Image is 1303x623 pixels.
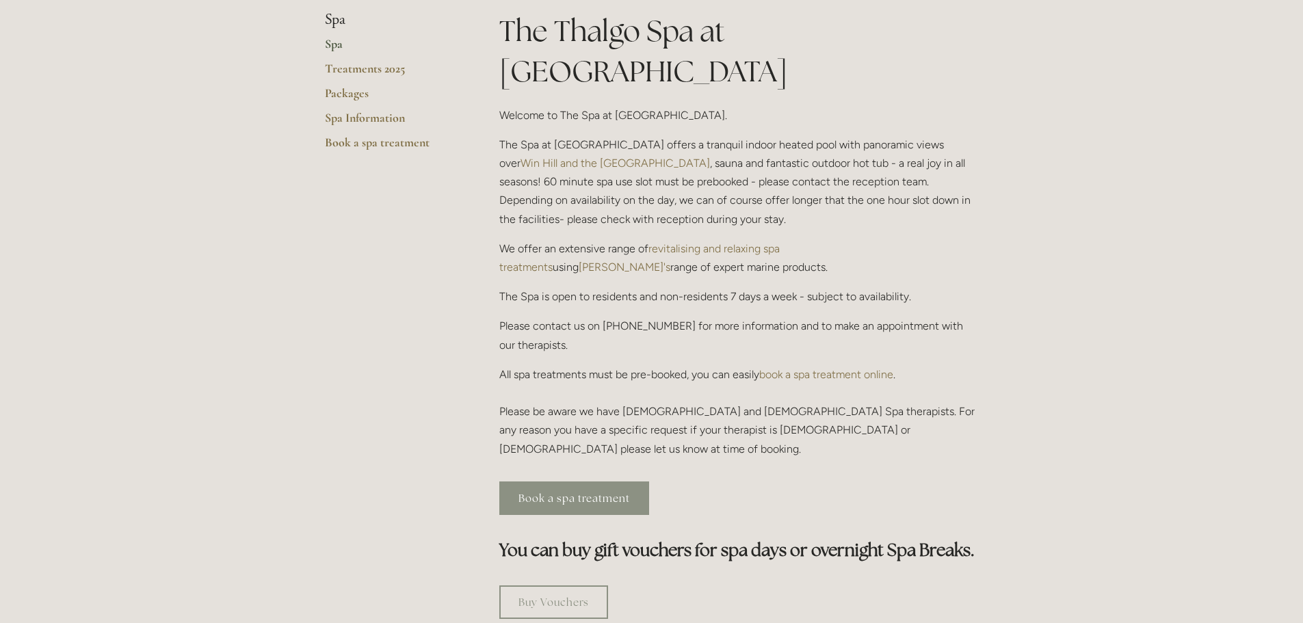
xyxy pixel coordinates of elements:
[325,36,456,61] a: Spa
[325,135,456,159] a: Book a spa treatment
[521,157,710,170] a: Win Hill and the [GEOGRAPHIC_DATA]
[499,317,979,354] p: Please contact us on [PHONE_NUMBER] for more information and to make an appointment with our ther...
[325,85,456,110] a: Packages
[499,481,649,515] a: Book a spa treatment
[499,106,979,124] p: Welcome to The Spa at [GEOGRAPHIC_DATA].
[499,11,979,92] h1: The Thalgo Spa at [GEOGRAPHIC_DATA]
[579,261,670,274] a: [PERSON_NAME]'s
[499,287,979,306] p: The Spa is open to residents and non-residents 7 days a week - subject to availability.
[499,365,979,458] p: All spa treatments must be pre-booked, you can easily . Please be aware we have [DEMOGRAPHIC_DATA...
[759,368,893,381] a: book a spa treatment online
[325,110,456,135] a: Spa Information
[325,11,456,29] li: Spa
[499,585,608,619] a: Buy Vouchers
[499,135,979,228] p: The Spa at [GEOGRAPHIC_DATA] offers a tranquil indoor heated pool with panoramic views over , sau...
[325,61,456,85] a: Treatments 2025
[499,539,975,561] strong: You can buy gift vouchers for spa days or overnight Spa Breaks.
[499,239,979,276] p: We offer an extensive range of using range of expert marine products.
